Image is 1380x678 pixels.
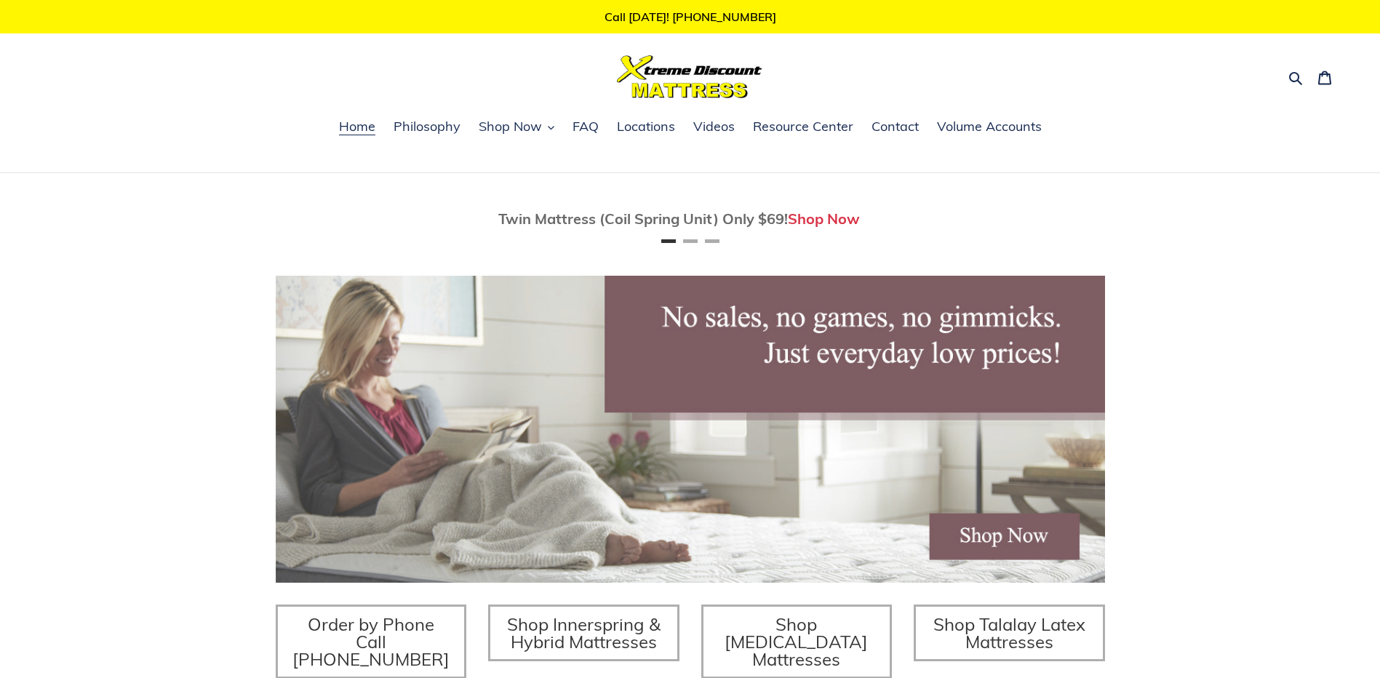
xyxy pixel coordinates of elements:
[930,116,1049,138] a: Volume Accounts
[386,116,468,138] a: Philosophy
[661,239,676,243] button: Page 1
[339,118,375,135] span: Home
[498,210,788,228] span: Twin Mattress (Coil Spring Unit) Only $69!
[276,276,1105,583] img: herobannermay2022-1652879215306_1200x.jpg
[507,613,661,653] span: Shop Innerspring & Hybrid Mattresses
[914,605,1105,661] a: Shop Talalay Latex Mattresses
[394,118,460,135] span: Philosophy
[683,239,698,243] button: Page 2
[479,118,542,135] span: Shop Now
[705,239,719,243] button: Page 3
[332,116,383,138] a: Home
[788,210,860,228] a: Shop Now
[617,118,675,135] span: Locations
[872,118,919,135] span: Contact
[864,116,926,138] a: Contact
[617,55,762,98] img: Xtreme Discount Mattress
[292,613,450,670] span: Order by Phone Call [PHONE_NUMBER]
[725,613,868,670] span: Shop [MEDICAL_DATA] Mattresses
[686,116,742,138] a: Videos
[933,613,1085,653] span: Shop Talalay Latex Mattresses
[937,118,1042,135] span: Volume Accounts
[746,116,861,138] a: Resource Center
[610,116,682,138] a: Locations
[565,116,606,138] a: FAQ
[488,605,679,661] a: Shop Innerspring & Hybrid Mattresses
[693,118,735,135] span: Videos
[471,116,562,138] button: Shop Now
[753,118,853,135] span: Resource Center
[573,118,599,135] span: FAQ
